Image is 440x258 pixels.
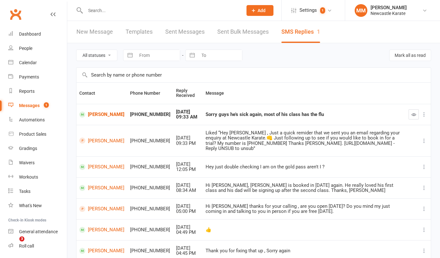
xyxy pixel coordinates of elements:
[355,4,367,17] div: MM
[136,50,180,61] input: From
[19,203,42,208] div: What's New
[8,141,67,156] a: Gradings
[8,56,67,70] a: Calendar
[8,98,67,113] a: Messages 1
[176,251,200,256] div: 04:45 PM
[203,83,406,104] th: Message
[19,189,30,194] div: Tasks
[320,7,325,14] span: 1
[79,227,124,233] a: [PERSON_NAME]
[19,160,35,165] div: Waivers
[317,28,320,35] div: 1
[299,3,317,17] span: Settings
[176,114,200,120] div: 09:33 AM
[79,248,124,254] a: [PERSON_NAME]
[176,230,200,235] div: 04:49 PM
[19,236,24,241] span: 3
[8,184,67,199] a: Tasks
[127,83,173,104] th: Phone Number
[79,138,124,144] a: [PERSON_NAME]
[206,183,403,193] div: Hi [PERSON_NAME], [PERSON_NAME] is booked in [DATE] again. He really loved his first class and hi...
[8,239,67,253] a: Roll call
[206,164,403,170] div: Hey just double checking I am on the gold pass aren't I ?
[19,174,38,180] div: Workouts
[79,164,124,170] a: [PERSON_NAME]
[8,27,67,41] a: Dashboard
[130,248,170,254] div: [PHONE_NUMBER]
[76,68,431,82] input: Search by name or phone number
[8,156,67,170] a: Waivers
[176,183,200,188] div: [DATE]
[19,146,37,151] div: Gradings
[8,225,67,239] a: General attendance kiosk mode
[176,167,200,172] div: 12:05 PM
[130,206,170,212] div: [PHONE_NUMBER]
[371,10,407,16] div: Newcastle Karate
[206,112,403,117] div: Sorry guys he's sick again, most of his class has the flu
[130,164,170,170] div: [PHONE_NUMBER]
[8,70,67,84] a: Payments
[173,83,203,104] th: Reply Received
[79,185,124,191] a: [PERSON_NAME]
[206,204,403,214] div: Hi [PERSON_NAME] thanks for your calling , are you open [DATE]? Do you mind my just coming in and...
[19,60,37,65] div: Calendar
[258,8,266,13] span: Add
[8,127,67,141] a: Product Sales
[19,31,41,37] div: Dashboard
[19,74,39,79] div: Payments
[19,117,45,122] div: Automations
[19,132,46,137] div: Product Sales
[126,21,153,43] a: Templates
[83,6,238,15] input: Search...
[76,83,127,104] th: Contact
[19,46,32,51] div: People
[8,113,67,127] a: Automations
[176,188,200,193] div: 08:34 AM
[217,21,269,43] a: Sent Bulk Messages
[206,248,403,254] div: Thank you for fixing that up , Sorry again
[79,206,124,212] a: [PERSON_NAME]
[6,236,22,252] iframe: Intercom live chat
[176,141,200,146] div: 09:33 PM
[19,229,58,234] div: General attendance
[371,5,407,10] div: [PERSON_NAME]
[246,5,273,16] button: Add
[176,209,200,214] div: 05:00 PM
[76,21,113,43] a: New Message
[19,243,34,248] div: Roll call
[281,21,320,43] a: SMS Replies1
[130,185,170,191] div: [PHONE_NUMBER]
[176,204,200,209] div: [DATE]
[176,225,200,230] div: [DATE]
[44,102,49,108] span: 1
[79,112,124,118] a: [PERSON_NAME]
[8,84,67,98] a: Reports
[206,227,403,233] div: 👍
[176,135,200,141] div: [DATE]
[8,6,23,22] a: Clubworx
[176,246,200,251] div: [DATE]
[8,199,67,213] a: What's New
[8,170,67,184] a: Workouts
[176,109,200,115] div: [DATE]
[19,89,35,94] div: Reports
[198,50,242,61] input: To
[389,50,431,61] button: Mark all as read
[8,41,67,56] a: People
[130,227,170,233] div: [PHONE_NUMBER]
[206,130,403,151] div: Liked “Hey [PERSON_NAME] , Just a quick remider that we sent you an email regarding your enquiry ...
[130,112,170,117] div: [PHONE_NUMBER]
[130,138,170,144] div: [PHONE_NUMBER]
[176,162,200,167] div: [DATE]
[165,21,205,43] a: Sent Messages
[19,103,40,108] div: Messages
